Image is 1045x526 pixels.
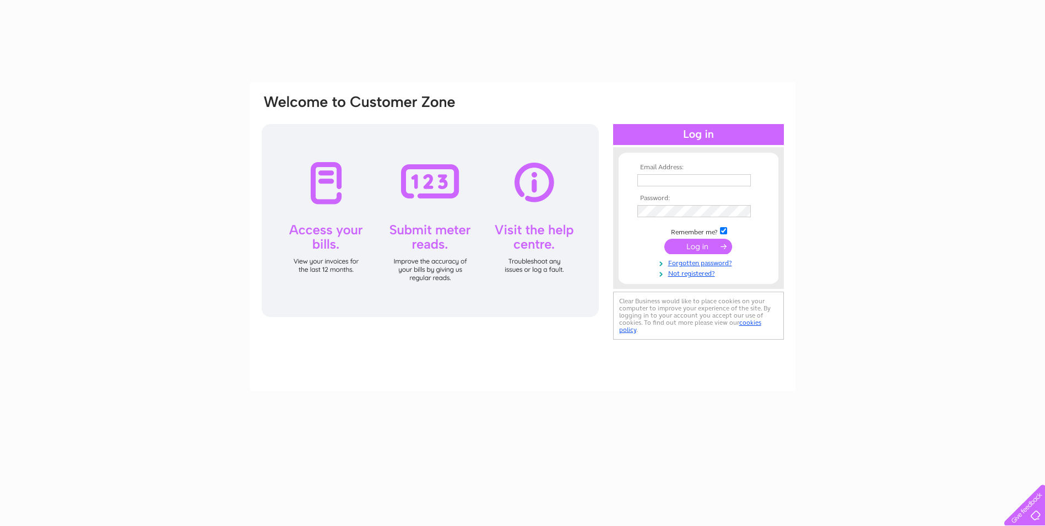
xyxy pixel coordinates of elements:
[664,239,732,254] input: Submit
[619,319,761,334] a: cookies policy
[635,195,762,202] th: Password:
[635,164,762,171] th: Email Address:
[637,267,762,278] a: Not registered?
[613,292,784,340] div: Clear Business would like to place cookies on your computer to improve your experience of the sit...
[637,257,762,267] a: Forgotten password?
[635,226,762,237] td: Remember me?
